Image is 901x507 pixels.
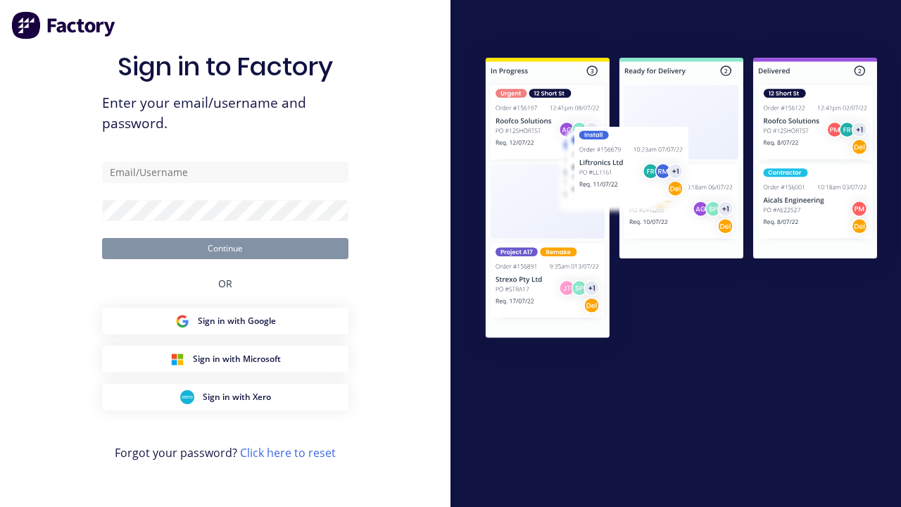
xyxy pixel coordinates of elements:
img: Xero Sign in [180,390,194,404]
button: Microsoft Sign inSign in with Microsoft [102,346,348,373]
img: Google Sign in [175,314,189,328]
button: Continue [102,238,348,259]
div: OR [218,259,232,308]
a: Click here to reset [240,445,336,461]
span: Forgot your password? [115,444,336,461]
span: Sign in with Xero [203,391,271,403]
span: Sign in with Google [198,315,276,327]
button: Xero Sign inSign in with Xero [102,384,348,411]
h1: Sign in to Factory [118,51,333,82]
img: Microsoft Sign in [170,352,184,366]
span: Enter your email/username and password. [102,93,348,134]
img: Sign in [462,36,901,363]
input: Email/Username [102,162,348,183]
img: Factory [11,11,117,39]
span: Sign in with Microsoft [193,353,281,365]
button: Google Sign inSign in with Google [102,308,348,334]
